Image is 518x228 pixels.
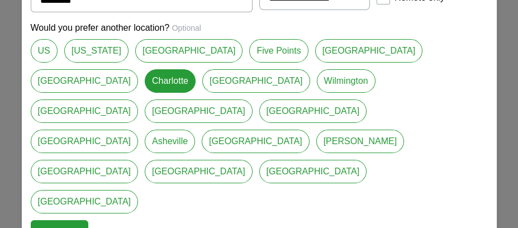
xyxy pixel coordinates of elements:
a: US [31,39,58,63]
a: [GEOGRAPHIC_DATA] [31,190,139,213]
span: Optional [172,23,201,32]
a: [GEOGRAPHIC_DATA] [315,39,423,63]
a: Five Points [249,39,308,63]
a: [GEOGRAPHIC_DATA] [259,160,367,183]
a: [US_STATE] [64,39,129,63]
a: Charlotte [145,69,196,93]
a: [GEOGRAPHIC_DATA] [31,99,139,123]
a: [GEOGRAPHIC_DATA] [202,69,310,93]
a: [GEOGRAPHIC_DATA] [145,160,253,183]
p: Would you prefer another location? [31,21,488,35]
a: [GEOGRAPHIC_DATA] [145,99,253,123]
a: Wilmington [317,69,376,93]
a: [GEOGRAPHIC_DATA] [202,130,310,153]
a: [GEOGRAPHIC_DATA] [31,160,139,183]
a: [PERSON_NAME] [316,130,405,153]
a: [GEOGRAPHIC_DATA] [31,130,139,153]
a: Asheville [145,130,195,153]
a: [GEOGRAPHIC_DATA] [31,69,139,93]
a: [GEOGRAPHIC_DATA] [135,39,243,63]
a: [GEOGRAPHIC_DATA] [259,99,367,123]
